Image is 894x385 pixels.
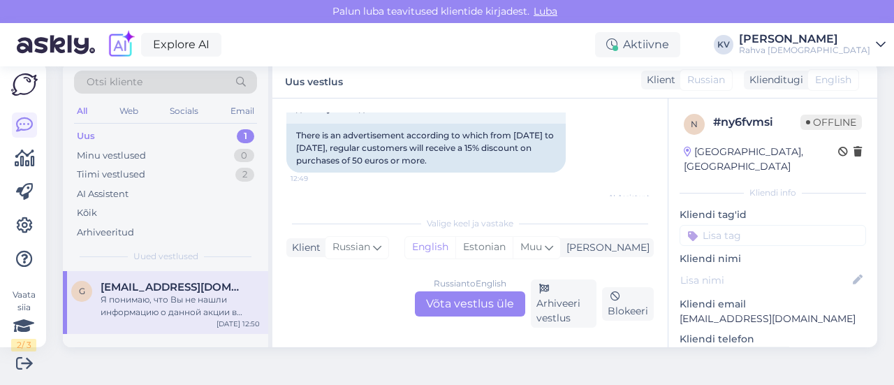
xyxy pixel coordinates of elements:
[77,187,129,201] div: AI Assistent
[520,240,542,253] span: Muu
[237,129,254,143] div: 1
[641,73,675,87] div: Klient
[739,34,886,56] a: [PERSON_NAME]Rahva [DEMOGRAPHIC_DATA]
[739,34,870,45] div: [PERSON_NAME]
[167,102,201,120] div: Socials
[117,102,141,120] div: Web
[561,240,650,255] div: [PERSON_NAME]
[77,226,134,240] div: Arhiveeritud
[11,339,36,351] div: 2 / 3
[101,281,246,293] span: geonarva@gmail.com
[291,173,343,184] span: 12:49
[217,319,260,329] div: [DATE] 12:50
[680,252,866,266] p: Kliendi nimi
[106,30,135,59] img: explore-ai
[77,129,95,143] div: Uus
[141,33,221,57] a: Explore AI
[101,293,260,319] div: Я понимаю, что Вы не нашли информацию о данной акции в указанном разделе. Я передам Ваш запрос ко...
[455,237,513,258] div: Estonian
[680,347,792,365] div: Küsi telefoninumbrit
[691,119,698,129] span: n
[800,115,862,130] span: Offline
[597,192,650,203] span: AI Assistent
[680,208,866,222] p: Kliendi tag'id
[405,237,455,258] div: English
[77,206,97,220] div: Kõik
[687,73,725,87] span: Russian
[531,279,596,328] div: Arhiveeri vestlus
[744,73,803,87] div: Klienditugi
[680,297,866,312] p: Kliendi email
[74,102,90,120] div: All
[434,277,506,290] div: Russian to English
[87,75,142,89] span: Otsi kliente
[602,287,654,321] div: Blokeeri
[680,225,866,246] input: Lisa tag
[332,240,370,255] span: Russian
[11,73,38,96] img: Askly Logo
[415,291,525,317] div: Võta vestlus üle
[228,102,257,120] div: Email
[234,149,254,163] div: 0
[680,273,850,288] input: Lisa nimi
[680,312,866,326] p: [EMAIL_ADDRESS][DOMAIN_NAME]
[684,145,838,174] div: [GEOGRAPHIC_DATA], [GEOGRAPHIC_DATA]
[714,35,733,55] div: KV
[79,286,85,296] span: g
[285,71,343,89] label: Uus vestlus
[739,45,870,56] div: Rahva [DEMOGRAPHIC_DATA]
[133,250,198,263] span: Uued vestlused
[286,217,654,230] div: Valige keel ja vastake
[286,240,321,255] div: Klient
[235,168,254,182] div: 2
[595,32,680,57] div: Aktiivne
[77,149,146,163] div: Minu vestlused
[680,187,866,199] div: Kliendi info
[815,73,851,87] span: English
[11,289,36,351] div: Vaata siia
[529,5,562,17] span: Luba
[286,124,566,173] div: There is an advertisement according to which from [DATE] to [DATE], regular customers will receiv...
[713,114,800,131] div: # ny6fvmsi
[77,168,145,182] div: Tiimi vestlused
[680,332,866,347] p: Kliendi telefon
